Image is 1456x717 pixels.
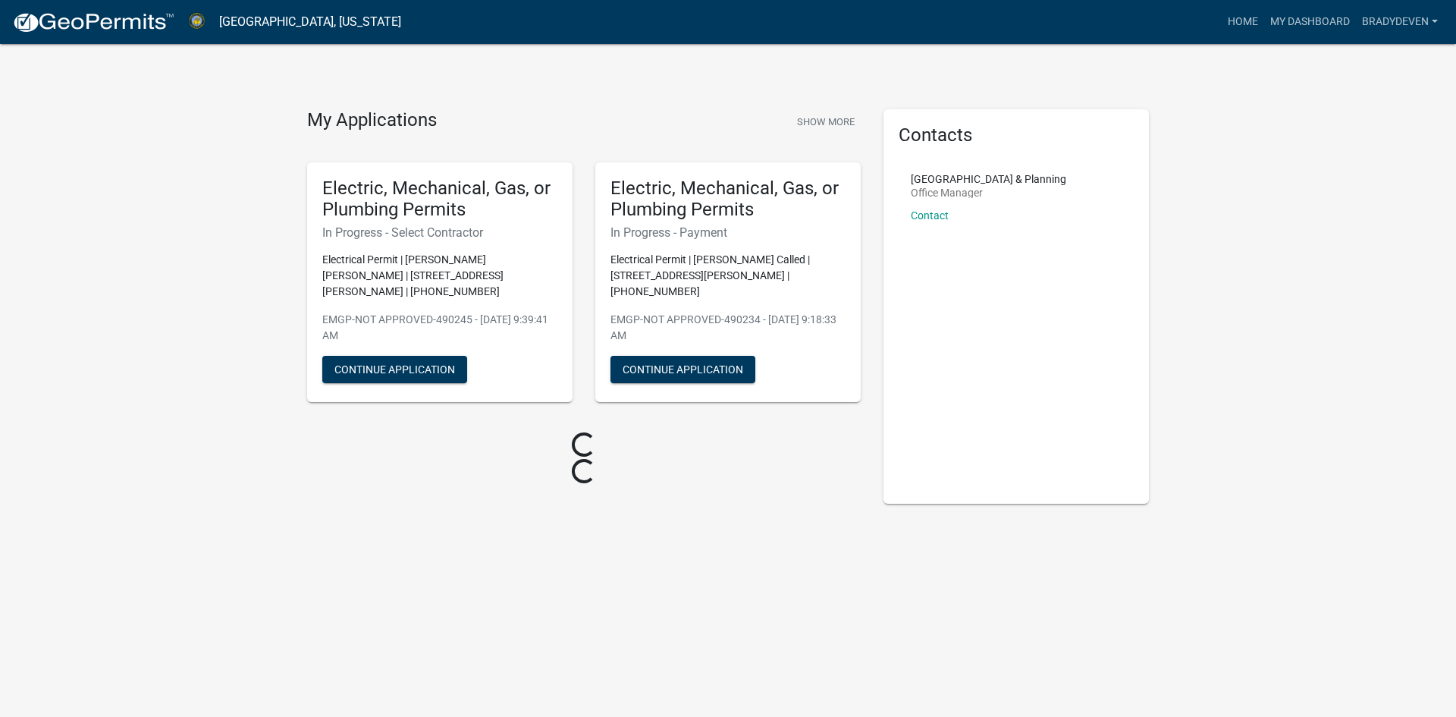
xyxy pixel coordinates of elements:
[610,356,755,383] button: Continue Application
[610,225,846,240] h6: In Progress - Payment
[322,356,467,383] button: Continue Application
[899,124,1134,146] h5: Contacts
[307,109,437,132] h4: My Applications
[1264,8,1356,36] a: My Dashboard
[187,11,207,32] img: Abbeville County, South Carolina
[610,252,846,300] p: Electrical Permit | [PERSON_NAME] Called | [STREET_ADDRESS][PERSON_NAME] | [PHONE_NUMBER]
[610,178,846,222] h5: Electric, Mechanical, Gas, or Plumbing Permits
[322,252,557,300] p: Electrical Permit | [PERSON_NAME] [PERSON_NAME] | [STREET_ADDRESS][PERSON_NAME] | [PHONE_NUMBER]
[610,312,846,344] p: EMGP-NOT APPROVED-490234 - [DATE] 9:18:33 AM
[1356,8,1444,36] a: Bradydeven
[322,225,557,240] h6: In Progress - Select Contractor
[791,109,861,134] button: Show More
[322,178,557,222] h5: Electric, Mechanical, Gas, or Plumbing Permits
[1222,8,1264,36] a: Home
[322,312,557,344] p: EMGP-NOT APPROVED-490245 - [DATE] 9:39:41 AM
[911,187,1066,198] p: Office Manager
[911,174,1066,184] p: [GEOGRAPHIC_DATA] & Planning
[219,9,401,35] a: [GEOGRAPHIC_DATA], [US_STATE]
[911,209,949,222] a: Contact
